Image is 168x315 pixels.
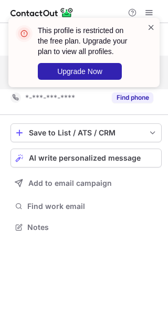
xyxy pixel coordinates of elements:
button: save-profile-one-click [10,123,162,142]
button: AI write personalized message [10,149,162,167]
span: AI write personalized message [29,154,141,162]
span: Notes [27,223,157,232]
header: This profile is restricted on the free plan. Upgrade your plan to view all profiles. [38,25,134,57]
div: Save to List / ATS / CRM [29,129,143,137]
img: error [16,25,33,42]
span: Add to email campaign [28,179,112,187]
img: ContactOut v5.3.10 [10,6,73,19]
button: Notes [10,220,162,235]
span: Find work email [27,202,157,211]
button: Find work email [10,199,162,214]
button: Upgrade Now [38,63,122,80]
span: Upgrade Now [57,67,102,76]
button: Add to email campaign [10,174,162,193]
